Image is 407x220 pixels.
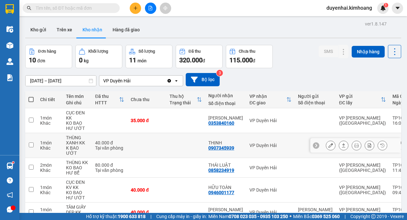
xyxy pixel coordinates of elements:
[40,97,60,102] div: Chi tiết
[167,78,172,83] svg: Clear value
[208,162,243,168] div: THÁI LUẬT
[339,185,386,195] div: VP [PERSON_NAME] ([GEOGRAPHIC_DATA])
[40,185,60,190] div: 1 món
[352,46,385,58] button: Nhập hàng
[38,49,56,54] div: Đơn hàng
[239,49,255,54] div: Chưa thu
[95,168,124,173] div: Tại văn phòng
[186,73,220,86] button: Bộ lọc
[66,204,89,215] div: TÂM GIẤY DẸP KK
[203,58,205,63] span: đ
[298,94,333,99] div: Người gửi
[170,94,197,99] div: Thu hộ
[66,145,89,156] div: K BAO ƯỚT
[103,78,130,84] div: VP Duyên Hải
[66,135,89,145] div: THÙNG XANH KK
[25,45,72,68] button: Đơn hàng10đơn
[40,120,60,126] div: Khác
[174,78,179,83] svg: open
[380,5,386,11] img: icon-new-feature
[7,192,13,198] span: notification
[66,190,89,200] div: KO BAO HƯ ƯỚT
[339,100,381,105] div: ĐC lấy
[40,212,60,217] div: Khác
[249,100,286,105] div: ĐC giao
[66,120,89,131] div: KO BAO HƯ ƯỚT
[131,78,132,84] input: Selected VP Duyên Hải.
[339,94,381,99] div: VP gửi
[156,213,207,220] span: Cung cấp máy in - giấy in:
[208,213,288,220] span: Miền Nam
[298,100,333,105] div: Số điện thoại
[95,162,124,168] div: 80.000 đ
[336,91,389,108] th: Toggle SortBy
[126,45,172,68] button: Số lượng11món
[12,162,14,163] sup: 1
[7,206,13,213] span: message
[208,115,243,120] div: MINH THUẬN
[26,76,96,86] input: Select a date range.
[170,100,197,105] div: Trạng thái
[77,22,107,37] button: Kho nhận
[208,120,234,126] div: 0353840160
[92,91,127,108] th: Toggle SortBy
[25,22,51,37] button: Kho gửi
[150,213,151,220] span: |
[249,118,291,123] div: VP Duyên Hải
[208,190,234,195] div: 0946001177
[345,213,346,220] span: |
[326,141,335,150] div: Sửa đơn hàng
[208,93,243,98] div: Người nhận
[208,207,243,212] div: HOÀNG LONG
[5,4,14,14] img: logo-vxr
[339,115,386,126] div: VP [PERSON_NAME] ([GEOGRAPHIC_DATA])
[249,94,286,99] div: VP nhận
[37,58,45,63] span: đơn
[36,5,112,12] input: Tìm tên, số ĐT hoặc mã đơn
[27,6,31,10] span: search
[339,141,348,150] div: Giao hàng
[229,56,253,64] span: 115.000
[371,214,376,219] span: copyright
[208,140,243,145] div: THỊNH
[166,91,205,108] th: Toggle SortBy
[229,214,288,219] strong: 0708 023 035 - 0935 103 250
[66,100,89,105] div: Ghi chú
[176,45,223,68] button: Đã thu320.000đ
[339,162,386,173] div: VP [PERSON_NAME] ([GEOGRAPHIC_DATA])
[290,215,291,218] span: ⚪️
[6,74,13,81] img: solution-icon
[189,49,201,54] div: Đã thu
[249,143,291,148] div: VP Duyên Hải
[392,3,403,14] button: caret-down
[312,214,340,219] strong: 0369 525 060
[208,185,243,190] div: HỮU TOÀN
[51,22,77,37] button: Trên xe
[138,49,155,54] div: Số lượng
[6,26,13,33] img: warehouse-icon
[95,100,119,105] div: HTTT
[130,3,141,14] button: plus
[86,213,146,220] span: Hỗ trợ kỹ thuật:
[395,5,401,11] span: caret-down
[40,140,60,145] div: 1 món
[293,213,340,220] span: Miền Bắc
[40,207,60,212] div: 1 món
[66,110,89,120] div: CỤC ĐEN KK
[6,42,13,49] img: warehouse-icon
[133,6,138,10] span: plus
[131,118,163,123] div: 35.000 đ
[160,3,171,14] button: aim
[131,97,163,102] div: Chưa thu
[66,165,89,175] div: KO BAO HƯ BỂ
[148,6,153,10] span: file-add
[137,58,147,63] span: món
[208,168,234,173] div: 0858234919
[40,168,60,173] div: Khác
[249,165,291,170] div: VP Duyên Hải
[226,45,273,68] button: Chưa thu115.000đ
[40,145,60,151] div: Khác
[249,187,291,193] div: VP Duyên Hải
[129,56,136,64] span: 11
[131,187,163,193] div: 40.000 đ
